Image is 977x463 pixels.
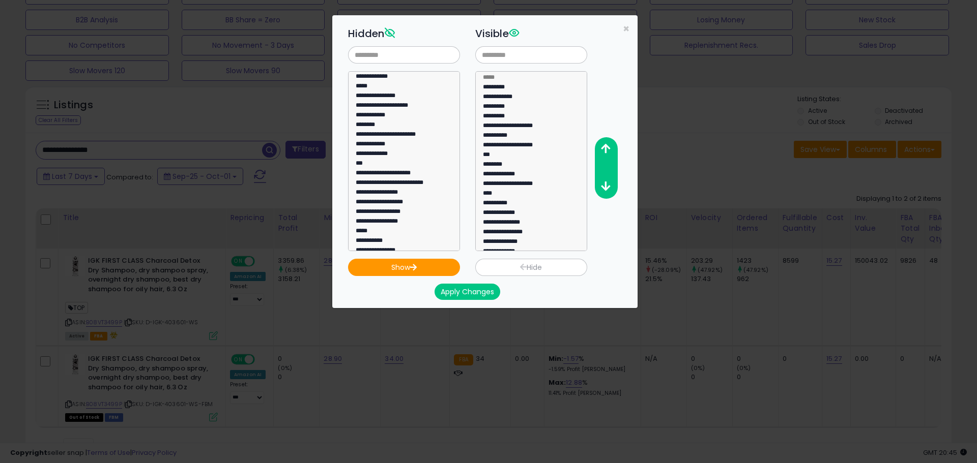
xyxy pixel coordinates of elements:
[475,26,587,41] h3: Visible
[475,259,587,276] button: Hide
[435,284,500,300] button: Apply Changes
[623,21,629,36] span: ×
[348,26,460,41] h3: Hidden
[348,259,460,276] button: Show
